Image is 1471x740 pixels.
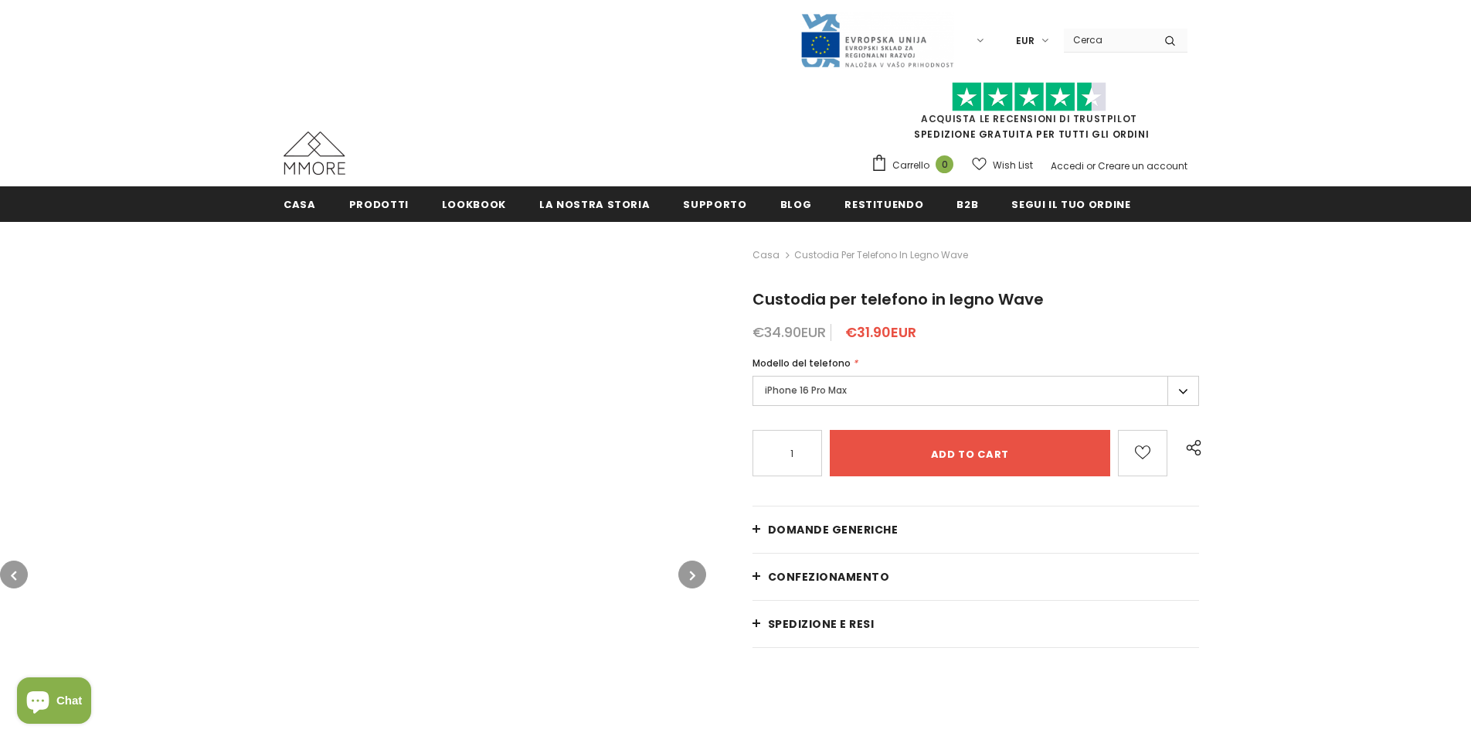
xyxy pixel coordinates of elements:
[892,158,929,173] span: Carrello
[952,82,1106,112] img: Fidati di Pilot Stars
[871,89,1187,141] span: SPEDIZIONE GRATUITA PER TUTTI GLI ORDINI
[752,376,1199,406] label: iPhone 16 Pro Max
[349,197,409,212] span: Prodotti
[752,554,1199,600] a: CONFEZIONAMENTO
[1011,197,1130,212] span: Segui il tuo ordine
[871,154,961,177] a: Carrello 0
[936,155,953,173] span: 0
[539,186,650,221] a: La nostra storia
[844,197,923,212] span: Restituendo
[768,522,899,537] span: Domande generiche
[1011,186,1130,221] a: Segui il tuo ordine
[683,186,746,221] a: supporto
[844,186,923,221] a: Restituendo
[442,197,506,212] span: Lookbook
[752,601,1199,647] a: Spedizione e resi
[780,197,812,212] span: Blog
[972,152,1033,179] a: Wish List
[284,131,345,175] img: Casi MMORE
[993,158,1033,173] span: Wish List
[800,33,954,46] a: Javni Razpis
[768,569,890,585] span: CONFEZIONAMENTO
[800,12,954,69] img: Javni Razpis
[752,288,1044,310] span: Custodia per telefono in legno Wave
[794,246,968,264] span: Custodia per telefono in legno Wave
[752,356,851,370] span: Modello del telefono
[539,197,650,212] span: La nostra storia
[752,322,826,342] span: €34.90EUR
[12,677,96,728] inbox-online-store-chat: Shopify online store chat
[1098,159,1187,172] a: Creare un account
[683,197,746,212] span: supporto
[752,246,780,264] a: Casa
[349,186,409,221] a: Prodotti
[830,430,1110,476] input: Add to cart
[752,506,1199,553] a: Domande generiche
[1051,159,1084,172] a: Accedi
[1086,159,1096,172] span: or
[956,197,978,212] span: B2B
[1064,29,1153,51] input: Search Site
[284,186,316,221] a: Casa
[845,322,916,342] span: €31.90EUR
[442,186,506,221] a: Lookbook
[1016,33,1034,49] span: EUR
[780,186,812,221] a: Blog
[284,197,316,212] span: Casa
[768,616,875,632] span: Spedizione e resi
[956,186,978,221] a: B2B
[921,112,1137,125] a: Acquista le recensioni di TrustPilot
